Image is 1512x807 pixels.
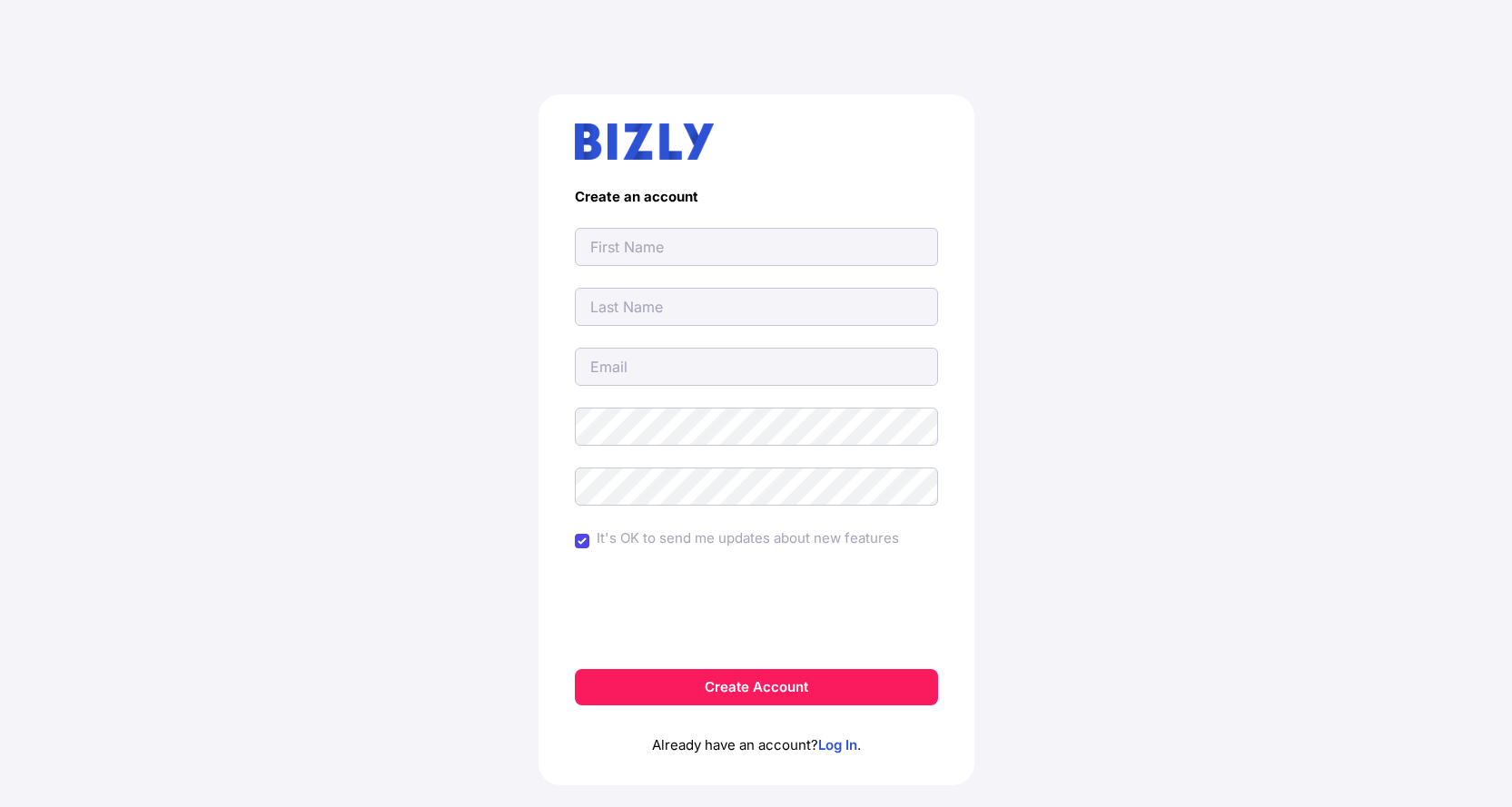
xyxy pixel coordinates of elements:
[597,527,899,549] label: It's OK to send me updates about new features
[575,189,938,206] h4: Create an account
[575,288,938,326] input: Last Name
[575,348,938,386] input: Email
[618,576,894,647] iframe: reCAPTCHA
[818,736,857,753] a: Log In
[575,228,938,266] input: First Name
[575,669,938,705] button: Create Account
[575,705,938,756] p: Already have an account? .
[575,123,715,160] img: bizly_logo.svg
